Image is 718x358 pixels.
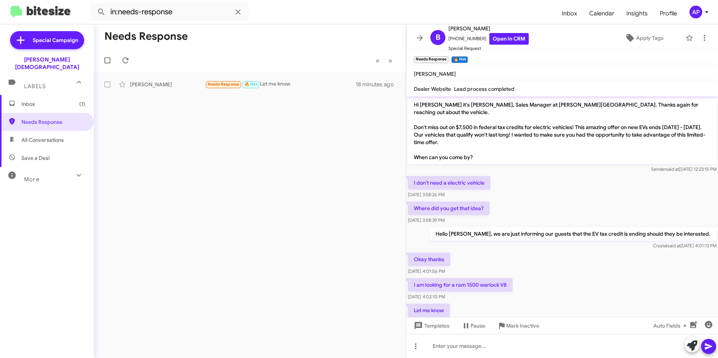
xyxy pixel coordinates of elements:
[21,154,50,162] span: Save a Deal
[408,253,450,266] p: Okay thanks
[583,3,620,24] a: Calendar
[666,166,679,172] span: said at
[451,56,468,63] small: 🔥 Hot
[408,176,490,190] p: I don't need a electric vehicle
[356,81,400,88] div: 18 minutes ago
[244,82,257,87] span: 🔥 Hot
[130,81,205,88] div: [PERSON_NAME]
[491,319,545,332] button: Mark Inactive
[21,118,85,126] span: Needs Response
[456,319,491,332] button: Pause
[388,56,392,65] span: »
[489,33,529,45] a: Open in CRM
[10,31,84,49] a: Special Campaign
[414,56,448,63] small: Needs Response
[448,45,529,52] span: Special Request
[371,53,384,68] button: Previous
[104,30,188,42] h1: Needs Response
[651,166,716,172] span: Sender [DATE] 12:23:15 PM
[376,56,380,65] span: «
[647,319,695,332] button: Auto Fields
[448,33,529,45] span: [PHONE_NUMBER]
[454,86,514,92] span: Lead process completed
[406,319,456,332] button: Templates
[414,86,451,92] span: Dealer Website
[408,294,445,299] span: [DATE] 4:02:10 PM
[471,319,485,332] span: Pause
[24,176,39,183] span: More
[408,217,445,223] span: [DATE] 3:58:39 PM
[208,82,240,87] span: Needs Response
[556,3,583,24] a: Inbox
[689,6,702,18] div: AP
[448,24,529,33] span: [PERSON_NAME]
[408,202,490,215] p: Where did you get that idea?
[506,319,539,332] span: Mark Inactive
[408,98,716,164] p: Hi [PERSON_NAME] it's [PERSON_NAME], Sales Manager at [PERSON_NAME][GEOGRAPHIC_DATA]. Thanks agai...
[683,6,710,18] button: AP
[21,100,85,108] span: Inbox
[636,31,664,45] span: Apply Tags
[33,36,78,44] span: Special Campaign
[667,243,680,248] span: said at
[371,53,397,68] nav: Page navigation example
[436,32,440,44] span: B
[384,53,397,68] button: Next
[91,3,249,21] input: Search
[24,83,46,90] span: Labels
[412,319,450,332] span: Templates
[653,243,716,248] span: Crystal [DATE] 4:01:13 PM
[414,71,456,77] span: [PERSON_NAME]
[620,3,654,24] a: Insights
[408,268,445,274] span: [DATE] 4:01:56 PM
[408,304,450,317] p: Let me know
[408,192,445,197] span: [DATE] 3:58:26 PM
[408,278,513,292] p: I am looking for a ram 1500 warlock V8
[430,227,716,241] p: Hello [PERSON_NAME], we are just informing our guests that the EV tax credit is ending should the...
[654,3,683,24] a: Profile
[21,136,64,144] span: All Conversations
[205,80,356,89] div: Let me know
[79,100,85,108] span: (1)
[653,319,689,332] span: Auto Fields
[606,31,682,45] button: Apply Tags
